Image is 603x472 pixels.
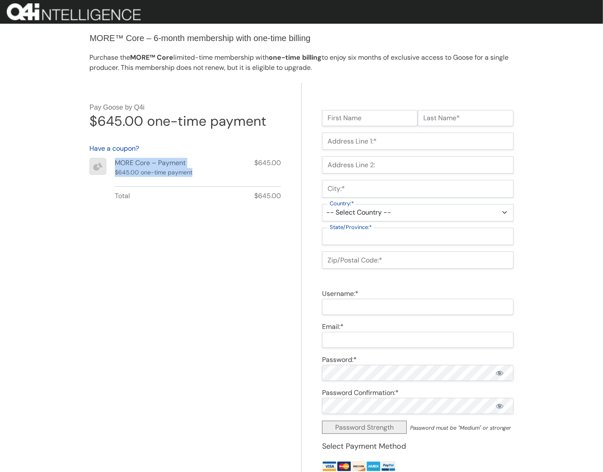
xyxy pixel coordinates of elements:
[322,441,406,452] legend: Select Payment Method
[115,168,192,177] p: $645.00 one-time payment
[269,53,322,62] strong: one-time billing
[322,322,344,331] label: Email:*
[90,32,514,44] h3: MORE™ Core – 6-month membership with one-time billing
[486,365,514,381] button: Show password
[322,228,513,245] input: State/Province
[254,158,281,178] div: $645.00
[254,191,281,201] div: $645.00
[131,53,174,62] strong: MORE™ Core
[561,431,603,472] iframe: Chat Widget
[322,388,399,397] label: Password Confirmation:*
[89,112,267,130] div: $645.00 one-time payment
[322,421,407,434] span: Password Strength
[90,52,514,73] p: Purchase the limited-time membership with to enjoy six months of exclusive access to Goose for a ...
[89,103,281,111] h1: Pay Goose by Q4i
[115,158,192,168] p: MORE Core – Payment
[322,355,357,364] label: Password:*
[7,3,141,20] img: 01202-Q4i-Brand-Design-WH-e1689685925902.png
[89,144,139,153] a: Have a coupon?
[322,289,358,298] label: Username:*
[486,398,514,414] button: Show password
[115,191,130,201] div: Total
[410,424,511,431] em: Password must be "Medium" or stronger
